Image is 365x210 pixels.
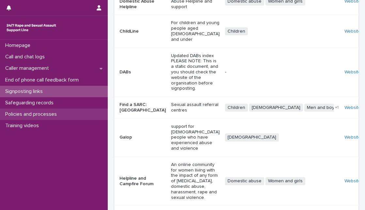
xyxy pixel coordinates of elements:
p: Find a SARC: [GEOGRAPHIC_DATA] [119,102,166,113]
p: An online community for women living with the impact of any form of [MEDICAL_DATA], domestic abus... [171,162,220,201]
span: Domestic abuse [225,177,264,185]
a: Website [344,105,361,110]
a: Website [344,70,361,74]
p: Caller management [3,65,54,71]
p: Homepage [3,42,36,49]
span: Women and girls [265,177,305,185]
p: Signposting links [3,88,48,95]
p: Sexual assault referral centres [171,102,220,113]
p: For children and young people aged [DEMOGRAPHIC_DATA] and under [171,20,220,42]
span: [DEMOGRAPHIC_DATA] [225,133,279,142]
p: End of phone call feedback form [3,77,84,83]
a: Website [344,135,361,140]
p: Training videos [3,123,44,129]
p: support for [DEMOGRAPHIC_DATA] people who have experienced abuse and violence [171,124,220,151]
p: ChildLine [119,29,166,34]
span: + 1 [335,106,339,110]
span: [DEMOGRAPHIC_DATA] [249,104,303,112]
span: Men and boys [304,104,339,112]
p: Policies and processes [3,111,62,117]
a: Website [344,179,361,183]
span: Children [225,27,248,36]
p: Safeguarding records [3,100,59,106]
a: Website [344,29,361,34]
span: Children [225,104,248,112]
p: Helpline and Campfire Forum [119,176,166,187]
p: - [225,69,339,75]
img: rhQMoQhaT3yELyF149Cw [5,21,57,34]
p: Call and chat logs [3,54,50,60]
p: DABs [119,69,166,75]
p: Galop [119,135,166,140]
p: Updated DABs index PLEASE NOTE: This is a static document, and you should check the website of th... [171,53,220,92]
